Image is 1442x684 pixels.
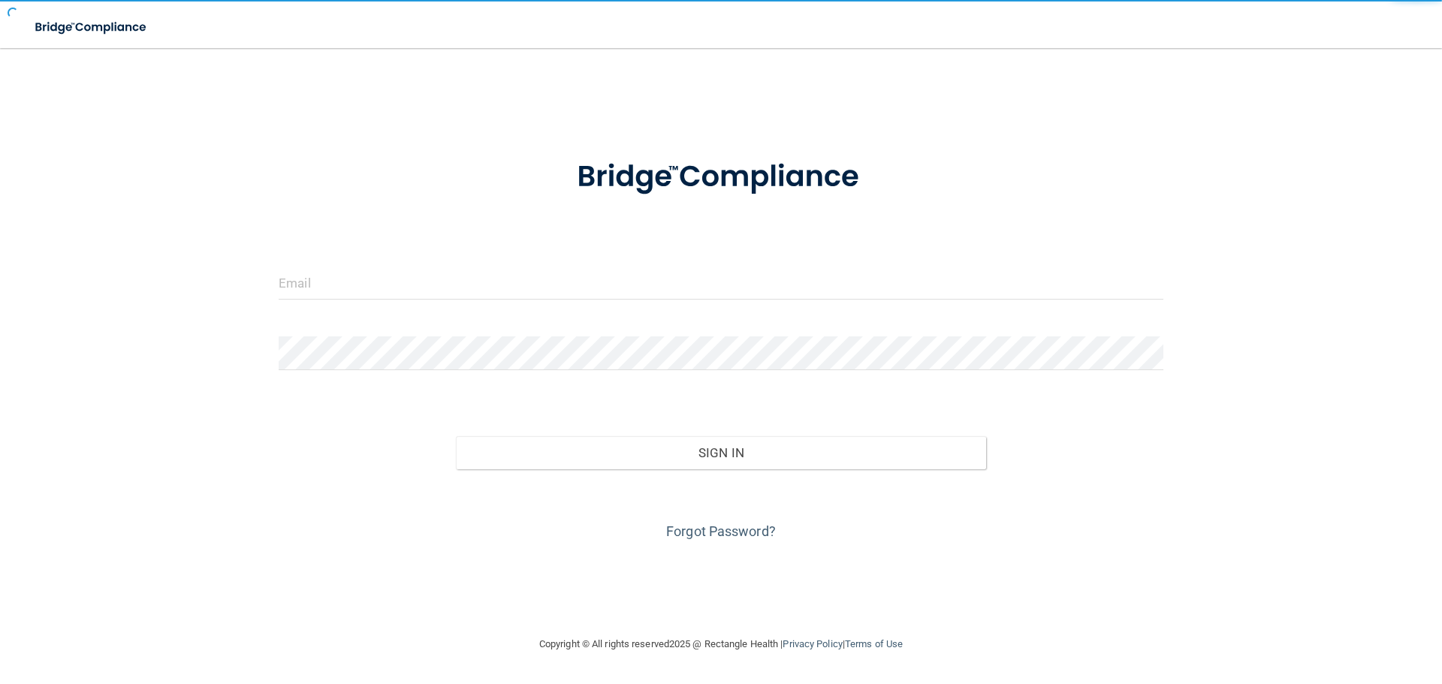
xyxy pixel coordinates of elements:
a: Forgot Password? [666,523,776,539]
img: bridge_compliance_login_screen.278c3ca4.svg [546,138,896,216]
img: bridge_compliance_login_screen.278c3ca4.svg [23,12,161,43]
a: Terms of Use [845,638,903,649]
input: Email [279,266,1163,300]
button: Sign In [456,436,987,469]
a: Privacy Policy [783,638,842,649]
div: Copyright © All rights reserved 2025 @ Rectangle Health | | [447,620,995,668]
